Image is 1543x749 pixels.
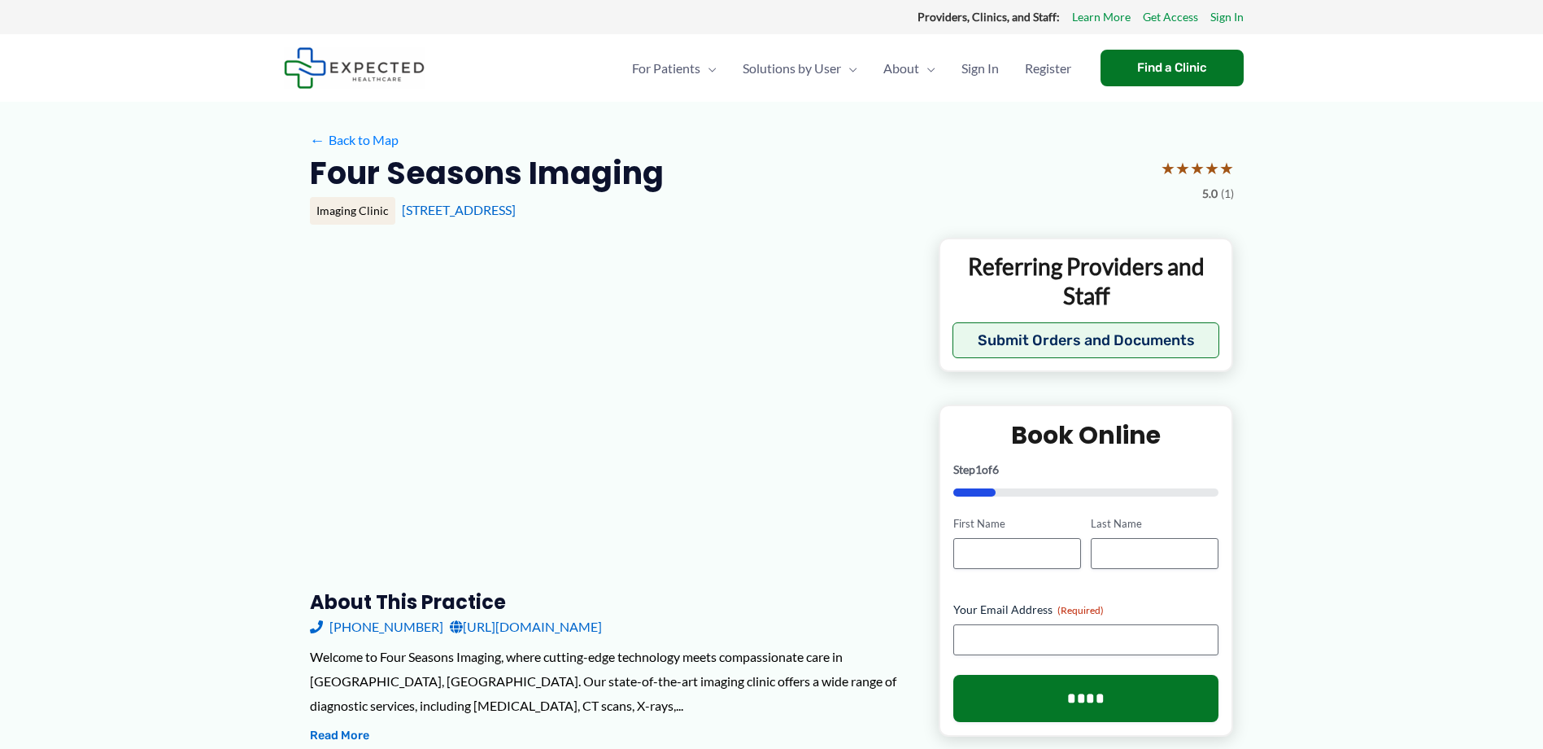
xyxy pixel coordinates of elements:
[310,615,443,639] a: [PHONE_NUMBER]
[1205,153,1219,183] span: ★
[975,462,982,476] span: 1
[310,132,325,147] span: ←
[402,202,516,217] a: [STREET_ADDRESS]
[919,40,935,97] span: Menu Toggle
[870,40,948,97] a: AboutMenu Toggle
[632,40,700,97] span: For Patients
[953,419,1219,451] h2: Book Online
[1202,183,1218,204] span: 5.0
[619,40,730,97] a: For PatientsMenu Toggle
[1221,183,1234,204] span: (1)
[1072,7,1131,28] a: Learn More
[284,47,425,89] img: Expected Healthcare Logo - side, dark font, small
[619,40,1084,97] nav: Primary Site Navigation
[1101,50,1244,86] a: Find a Clinic
[1219,153,1234,183] span: ★
[961,40,999,97] span: Sign In
[992,462,999,476] span: 6
[310,197,395,225] div: Imaging Clinic
[730,40,870,97] a: Solutions by UserMenu Toggle
[953,602,1219,618] label: Your Email Address
[1025,40,1071,97] span: Register
[952,322,1220,358] button: Submit Orders and Documents
[953,516,1081,532] label: First Name
[883,40,919,97] span: About
[700,40,717,97] span: Menu Toggle
[1057,604,1104,616] span: (Required)
[1190,153,1205,183] span: ★
[953,464,1219,475] p: Step of
[1175,153,1190,183] span: ★
[743,40,841,97] span: Solutions by User
[1012,40,1084,97] a: Register
[1161,153,1175,183] span: ★
[918,10,1060,24] strong: Providers, Clinics, and Staff:
[1091,516,1218,532] label: Last Name
[1210,7,1244,28] a: Sign In
[310,153,664,193] h2: Four Seasons Imaging
[952,252,1220,311] p: Referring Providers and Staff
[1143,7,1198,28] a: Get Access
[948,40,1012,97] a: Sign In
[310,128,399,152] a: ←Back to Map
[310,726,369,746] button: Read More
[841,40,857,97] span: Menu Toggle
[310,645,913,717] div: Welcome to Four Seasons Imaging, where cutting-edge technology meets compassionate care in [GEOGR...
[310,589,913,615] h3: About this practice
[450,615,602,639] a: [URL][DOMAIN_NAME]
